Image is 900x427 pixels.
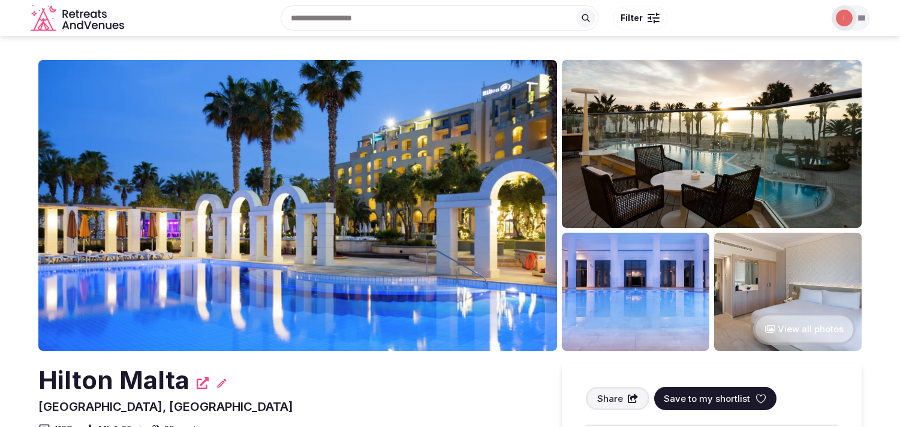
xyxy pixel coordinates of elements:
img: Irene Gonzales [836,10,853,26]
button: Filter [613,7,667,29]
span: Save to my shortlist [664,392,750,405]
a: Visit the homepage [31,5,127,32]
button: Save to my shortlist [654,387,776,410]
h2: Hilton Malta [38,363,189,398]
button: View all photos [753,313,856,345]
img: Venue gallery photo [562,233,709,351]
img: Venue gallery photo [714,233,862,351]
button: Share [586,387,649,410]
span: Share [597,392,623,405]
img: Venue cover photo [38,60,557,351]
img: Venue gallery photo [562,60,862,228]
svg: Retreats and Venues company logo [31,5,127,32]
span: [GEOGRAPHIC_DATA], [GEOGRAPHIC_DATA] [38,399,293,414]
span: Filter [621,12,643,24]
